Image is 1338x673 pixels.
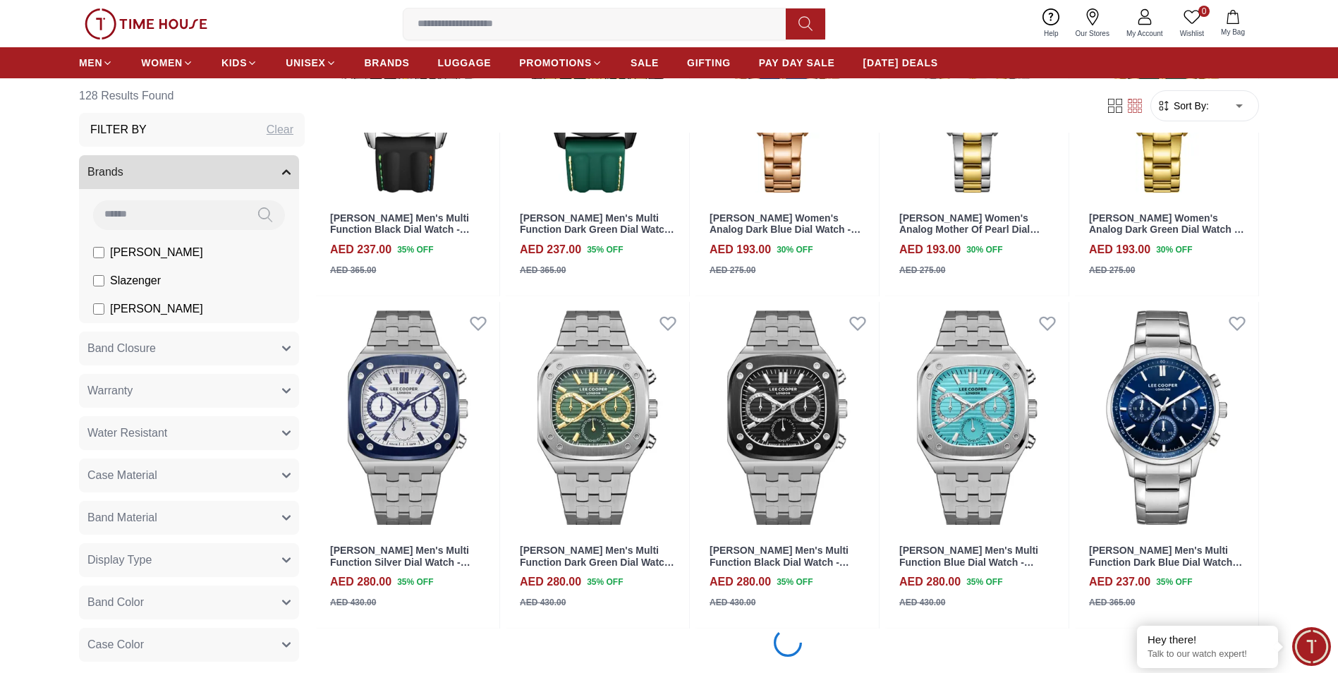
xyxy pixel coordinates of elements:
a: [DATE] DEALS [863,50,938,75]
span: Wishlist [1174,28,1210,39]
img: Lee Cooper Men's Multi Function Dark Green Dial Watch - LC08023.370 [506,302,689,533]
div: AED 275.00 [899,264,945,277]
h4: AED 193.00 [899,241,961,258]
span: My Bag [1215,27,1251,37]
h4: AED 280.00 [710,574,771,590]
div: AED 430.00 [520,596,566,609]
span: 30 % OFF [966,243,1002,256]
p: Talk to our watch expert! [1148,648,1267,660]
img: Lee Cooper Men's Multi Function Blue Dial Watch - LC08023.300 [885,302,1069,533]
div: Hey there! [1148,633,1267,647]
span: 30 % OFF [777,243,813,256]
span: Case Material [87,467,157,484]
a: PAY DAY SALE [759,50,835,75]
div: Chat Widget [1292,627,1331,666]
h4: AED 280.00 [520,574,581,590]
span: 35 % OFF [587,576,623,588]
span: Band Color [87,594,144,611]
button: Water Resistant [79,416,299,450]
span: Slazenger [110,272,161,289]
span: Case Color [87,636,144,653]
div: AED 365.00 [330,264,376,277]
h3: Filter By [90,121,147,138]
input: Slazenger [93,275,104,286]
span: Our Stores [1070,28,1115,39]
button: Case Material [79,459,299,492]
span: PROMOTIONS [519,56,592,70]
span: MEN [79,56,102,70]
input: [PERSON_NAME] [93,247,104,258]
a: Our Stores [1067,6,1118,42]
span: WOMEN [141,56,183,70]
h4: AED 280.00 [330,574,391,590]
span: KIDS [221,56,247,70]
span: [PERSON_NAME] [110,301,203,317]
span: Warranty [87,382,133,399]
span: 35 % OFF [966,576,1002,588]
div: AED 365.00 [520,264,566,277]
a: Help [1035,6,1067,42]
button: Display Type [79,543,299,577]
span: Band Material [87,509,157,526]
span: Sort By: [1171,99,1209,113]
a: 0Wishlist [1172,6,1212,42]
span: GIFTING [687,56,731,70]
h4: AED 193.00 [1089,241,1150,258]
div: AED 430.00 [899,596,945,609]
div: AED 365.00 [1089,596,1135,609]
span: 30 % OFF [1156,243,1192,256]
a: [PERSON_NAME] Women's Analog Dark Blue Dial Watch - LC08024.490 [710,212,860,248]
a: KIDS [221,50,257,75]
div: AED 430.00 [330,596,376,609]
span: PAY DAY SALE [759,56,835,70]
img: ... [85,8,207,40]
a: [PERSON_NAME] Women's Analog Mother Of Pearl Dial Watch - LC08024.220 [899,212,1040,248]
a: [PERSON_NAME] Men's Multi Function Black Dial Watch - LC08048.351 [330,212,470,248]
a: GIFTING [687,50,731,75]
h4: AED 280.00 [899,574,961,590]
button: Warranty [79,374,299,408]
button: Band Color [79,586,299,619]
button: Band Closure [79,332,299,365]
button: My Bag [1212,7,1253,40]
span: My Account [1121,28,1169,39]
img: Lee Cooper Men's Multi Function Silver Dial Watch - LC08023.390 [316,302,499,533]
span: UNISEX [286,56,325,70]
span: BRANDS [365,56,410,70]
a: SALE [631,50,659,75]
a: [PERSON_NAME] Men's Multi Function Silver Dial Watch - LC08023.390 [330,545,470,580]
span: 35 % OFF [777,576,813,588]
button: Band Material [79,501,299,535]
span: 0 [1198,6,1210,17]
a: [PERSON_NAME] Men's Multi Function Black Dial Watch - LC08023.350 [710,545,849,580]
span: SALE [631,56,659,70]
a: [PERSON_NAME] Men's Multi Function Dark Blue Dial Watch - LC07998.390 [1089,545,1242,580]
span: Water Resistant [87,425,167,442]
a: UNISEX [286,50,336,75]
span: Display Type [87,552,152,569]
h4: AED 237.00 [1089,574,1150,590]
h4: AED 193.00 [710,241,771,258]
span: LUGGAGE [438,56,492,70]
a: [PERSON_NAME] Men's Multi Function Dark Green Dial Watch - LC08023.370 [520,545,674,580]
a: PROMOTIONS [519,50,602,75]
span: 35 % OFF [1156,576,1192,588]
button: Case Color [79,628,299,662]
h6: 128 Results Found [79,79,305,113]
button: Brands [79,155,299,189]
a: [PERSON_NAME] Men's Multi Function Blue Dial Watch - LC08023.300 [899,545,1038,580]
span: [PERSON_NAME] [110,244,203,261]
span: 35 % OFF [397,576,433,588]
h4: AED 237.00 [330,241,391,258]
a: Lee Cooper Men's Multi Function Black Dial Watch - LC08023.350 [695,302,879,533]
span: [DATE] DEALS [863,56,938,70]
img: Lee Cooper Men's Multi Function Dark Blue Dial Watch - LC07998.390 [1075,302,1258,533]
span: 35 % OFF [397,243,433,256]
a: WOMEN [141,50,193,75]
a: LUGGAGE [438,50,492,75]
button: Sort By: [1157,99,1209,113]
